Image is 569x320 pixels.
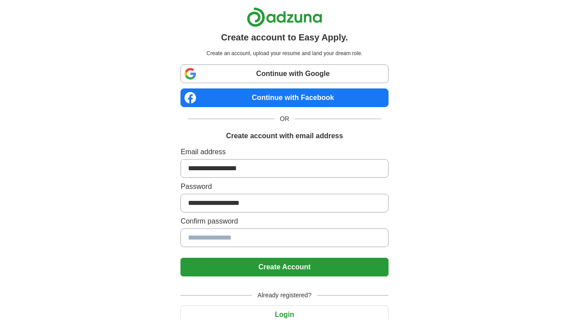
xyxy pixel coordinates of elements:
p: Create an account, upload your resume and land your dream role. [182,49,386,57]
a: Continue with Facebook [180,88,388,107]
a: Login [180,311,388,318]
label: Password [180,181,388,192]
img: Adzuna logo [247,7,322,27]
a: Continue with Google [180,64,388,83]
span: OR [275,114,295,124]
h1: Create account to Easy Apply. [221,31,348,44]
label: Confirm password [180,216,388,227]
button: Create Account [180,258,388,276]
h1: Create account with email address [226,131,343,141]
label: Email address [180,147,388,157]
span: Already registered? [252,291,317,300]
